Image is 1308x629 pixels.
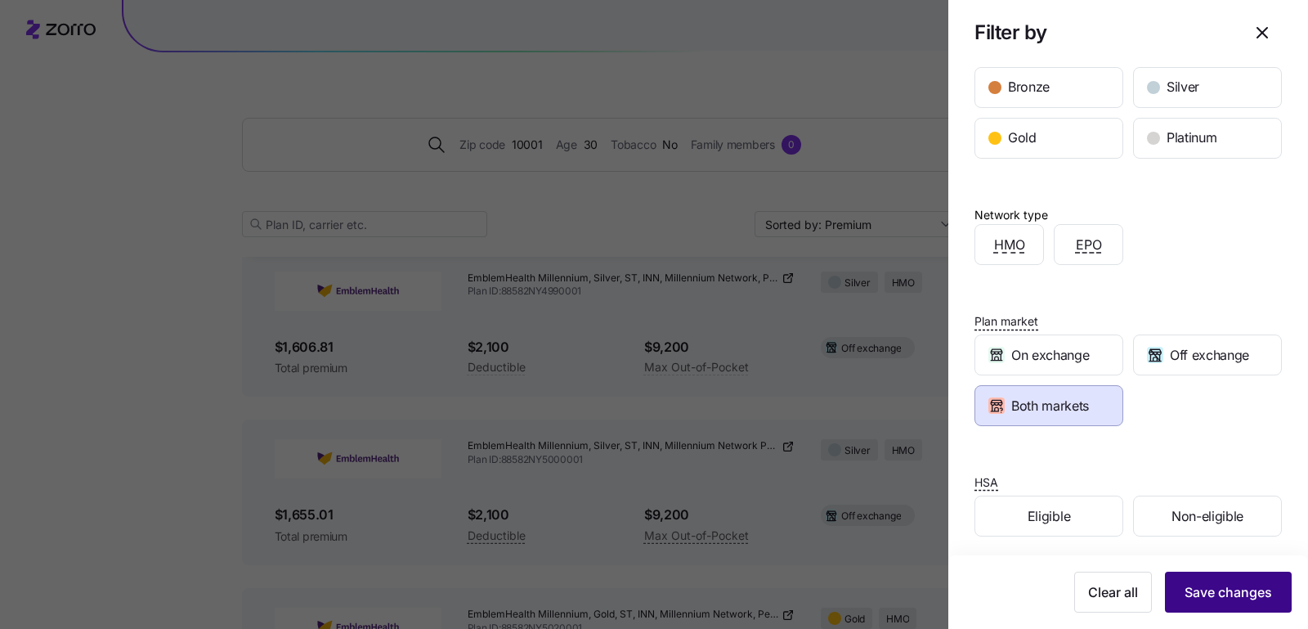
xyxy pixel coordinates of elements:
[1165,572,1292,613] button: Save changes
[1008,128,1037,148] span: Gold
[974,313,1038,330] span: Plan market
[1008,77,1050,97] span: Bronze
[1074,572,1152,613] button: Clear all
[1088,582,1138,602] span: Clear all
[1076,235,1102,255] span: EPO
[1167,128,1216,148] span: Platinum
[994,235,1025,255] span: HMO
[1028,506,1070,527] span: Eligible
[1170,345,1249,366] span: Off exchange
[974,206,1048,224] div: Network type
[1011,396,1089,416] span: Both markets
[1167,77,1199,97] span: Silver
[1011,345,1089,366] span: On exchange
[1171,506,1243,527] span: Non-eligible
[1185,582,1272,602] span: Save changes
[974,20,1230,45] h1: Filter by
[974,474,998,491] span: HSA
